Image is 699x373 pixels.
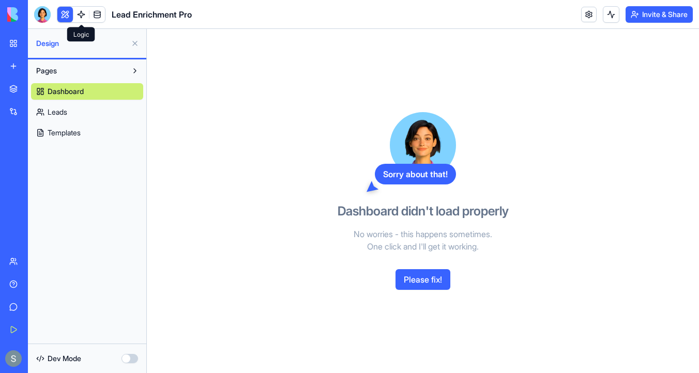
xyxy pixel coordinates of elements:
[48,86,84,97] span: Dashboard
[48,107,67,117] span: Leads
[31,125,143,141] a: Templates
[31,83,143,100] a: Dashboard
[304,228,542,253] p: No worries - this happens sometimes. One click and I'll get it working.
[67,27,95,42] div: Logic
[31,63,127,79] button: Pages
[112,8,192,21] span: Lead Enrichment Pro
[36,66,57,76] span: Pages
[7,7,71,22] img: logo
[36,38,127,49] span: Design
[375,164,456,184] div: Sorry about that!
[5,350,22,367] img: ACg8ocKnDTHbS00rqwWSHQfXf8ia04QnQtz5EDX_Ef5UNrjqV-k=s96-c
[48,128,81,138] span: Templates
[48,353,81,364] span: Dev Mode
[338,203,509,220] h3: Dashboard didn't load properly
[626,6,693,23] button: Invite & Share
[396,269,450,290] button: Please fix!
[31,104,143,120] a: Leads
